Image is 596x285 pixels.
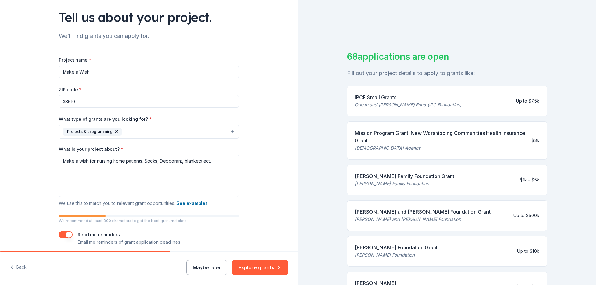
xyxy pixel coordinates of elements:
div: [PERSON_NAME] Foundation Grant [355,244,438,251]
div: Mission Program Grant: New Worshipping Communities Health Insurance Grant [355,129,527,144]
div: $3k [532,137,539,144]
div: [PERSON_NAME] and [PERSON_NAME] Foundation Grant [355,208,491,216]
input: After school program [59,66,239,78]
textarea: Make a wish for nursing home patients. Socks, Deodorant, blankets ect..... [59,155,239,197]
input: 12345 (U.S. only) [59,95,239,108]
label: What type of grants are you looking for? [59,116,152,122]
button: See examples [176,200,208,207]
div: Orlean and [PERSON_NAME] Fund (IPC Foundation) [355,101,461,109]
div: Fill out your project details to apply to grants like: [347,68,547,78]
label: Send me reminders [78,232,120,237]
div: [PERSON_NAME] Family Foundation Grant [355,172,454,180]
span: We use this to match you to relevant grant opportunities. [59,201,208,206]
p: We recommend at least 300 characters to get the best grant matches. [59,218,239,223]
p: Email me reminders of grant application deadlines [78,238,180,246]
button: Back [10,261,27,274]
button: Explore grants [232,260,288,275]
div: 68 applications are open [347,50,547,63]
div: [DEMOGRAPHIC_DATA] Agency [355,144,527,152]
div: IPCF Small Grants [355,94,461,101]
div: Up to $10k [517,247,539,255]
div: [PERSON_NAME] Family Foundation [355,180,454,187]
div: Up to $7.5k [516,97,539,105]
button: Projects & programming [59,125,239,139]
label: What is your project about? [59,146,123,152]
div: Up to $500k [513,212,539,219]
div: Tell us about your project. [59,8,239,26]
button: Maybe later [186,260,227,275]
div: Projects & programming [63,128,122,136]
div: We'll find grants you can apply for. [59,31,239,41]
label: Project name [59,57,91,63]
div: [PERSON_NAME] Foundation [355,251,438,259]
div: $1k – $5k [520,176,539,184]
div: [PERSON_NAME] and [PERSON_NAME] Foundation [355,216,491,223]
label: ZIP code [59,87,82,93]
